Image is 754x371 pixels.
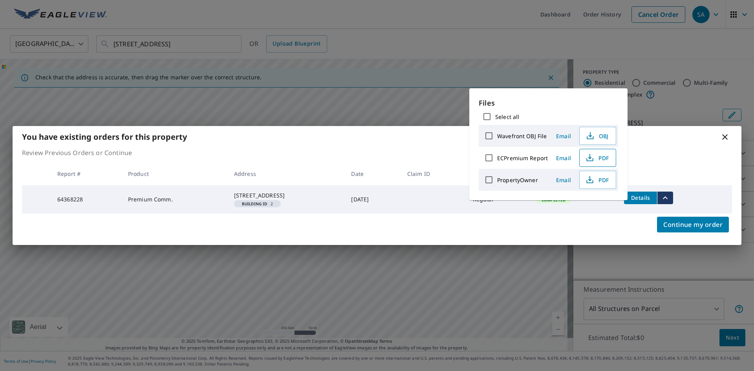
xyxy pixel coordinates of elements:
[657,217,729,232] button: Continue my order
[579,127,616,145] button: OBJ
[579,171,616,189] button: PDF
[584,175,609,185] span: PDF
[554,154,573,162] span: Email
[51,185,122,214] td: 64368228
[22,132,187,142] b: You have existing orders for this property
[551,174,576,186] button: Email
[401,162,467,185] th: Claim ID
[467,185,530,214] td: Regular
[467,162,530,185] th: Delivery
[554,176,573,184] span: Email
[237,202,278,206] span: 2
[584,153,609,163] span: PDF
[657,192,673,204] button: filesDropdownBtn-64368228
[624,192,657,204] button: detailsBtn-64368228
[479,98,618,108] p: Files
[22,148,732,157] p: Review Previous Orders or Continue
[345,185,401,214] td: [DATE]
[584,131,609,141] span: OBJ
[663,219,723,230] span: Continue my order
[228,162,345,185] th: Address
[551,130,576,142] button: Email
[122,185,228,214] td: Premium Comm.
[497,154,548,162] label: ECPremium Report
[242,202,267,206] em: Building ID
[51,162,122,185] th: Report #
[554,132,573,140] span: Email
[579,149,616,167] button: PDF
[495,113,519,121] label: Select all
[345,162,401,185] th: Date
[497,176,538,184] label: PropertyOwner
[497,132,547,140] label: Wavefront OBJ File
[234,192,339,199] div: [STREET_ADDRESS]
[629,194,652,201] span: Details
[122,162,228,185] th: Product
[551,152,576,164] button: Email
